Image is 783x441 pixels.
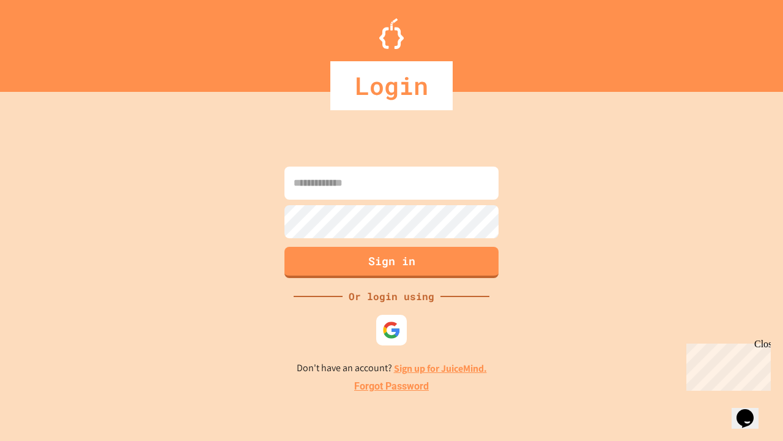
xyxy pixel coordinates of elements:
p: Don't have an account? [297,361,487,376]
img: Logo.svg [379,18,404,49]
img: google-icon.svg [382,321,401,339]
a: Sign up for JuiceMind. [394,362,487,375]
iframe: chat widget [681,339,771,391]
iframe: chat widget [732,392,771,429]
div: Or login using [343,289,440,304]
div: Login [330,61,453,110]
button: Sign in [284,247,499,278]
div: Chat with us now!Close [5,5,84,78]
a: Forgot Password [354,379,429,394]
